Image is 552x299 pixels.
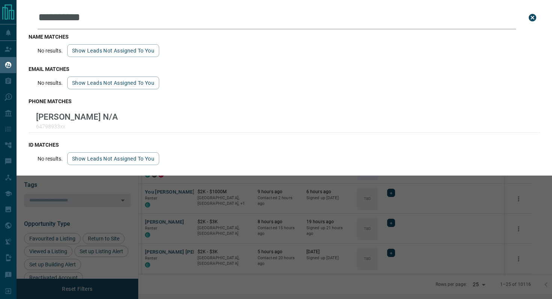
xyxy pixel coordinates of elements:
[29,142,540,148] h3: id matches
[67,77,159,89] button: show leads not assigned to you
[525,10,540,25] button: close search bar
[36,123,118,129] p: 64798933xx
[36,112,118,122] p: [PERSON_NAME] N/A
[29,98,540,104] h3: phone matches
[67,152,159,165] button: show leads not assigned to you
[38,80,63,86] p: No results.
[67,44,159,57] button: show leads not assigned to you
[38,48,63,54] p: No results.
[38,156,63,162] p: No results.
[29,34,540,40] h3: name matches
[29,66,540,72] h3: email matches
